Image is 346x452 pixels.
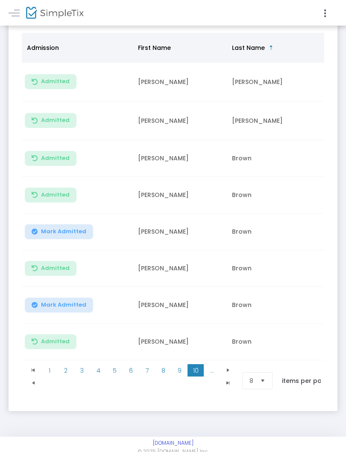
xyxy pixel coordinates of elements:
span: Go to the first page [30,367,37,374]
button: Admitted [25,74,76,89]
span: First Name [138,43,171,52]
div: Data table [22,33,324,360]
td: [PERSON_NAME] [133,287,227,324]
span: Page 7 [139,364,155,377]
span: Sortable [268,44,275,51]
td: [PERSON_NAME] [227,63,321,101]
td: [PERSON_NAME] [133,63,227,101]
span: Admitted [41,265,70,272]
span: Page 4 [90,364,106,377]
span: Go to the first page [25,364,41,377]
td: Brown [227,250,321,287]
span: Go to the previous page [30,380,37,386]
span: Page 6 [123,364,139,377]
span: 8 [249,377,253,385]
span: Admitted [41,338,70,345]
td: [PERSON_NAME] [133,324,227,360]
span: Page 2 [58,364,74,377]
td: Brown [227,177,321,214]
td: [PERSON_NAME] [133,101,227,140]
td: [PERSON_NAME] [133,140,227,177]
span: Admitted [41,78,70,85]
span: Go to the next page [225,367,232,374]
span: Page 1 [41,364,58,377]
button: Admitted [25,334,76,349]
span: Admission [27,43,59,52]
a: [DOMAIN_NAME] [152,440,194,446]
td: [PERSON_NAME] [133,250,227,287]
button: Admitted [25,113,76,128]
span: Go to the next page [220,364,236,377]
span: Page 3 [74,364,90,377]
button: Mark Admitted [25,298,93,313]
td: Brown [227,287,321,324]
span: Admitted [41,155,70,162]
button: Select [257,373,269,389]
td: [PERSON_NAME] [227,101,321,140]
span: Go to the last page [220,377,236,389]
td: [PERSON_NAME] [133,177,227,214]
span: Last Name [232,43,265,52]
button: Mark Admitted [25,224,93,239]
span: Page 10 [188,364,204,377]
span: Mark Admitted [41,301,86,308]
span: Page 5 [106,364,123,377]
span: Go to the previous page [25,377,41,389]
span: Admitted [41,191,70,198]
button: Admitted [25,151,76,166]
span: Go to the last page [225,380,232,386]
button: Admitted [25,188,76,203]
label: items per page [282,377,330,385]
td: Brown [227,214,321,250]
td: [PERSON_NAME] [133,214,227,250]
span: Admitted [41,117,70,124]
span: Page 11 [204,364,220,377]
span: Mark Admitted [41,228,86,235]
td: Brown [227,324,321,360]
td: Brown [227,140,321,177]
span: Page 8 [155,364,171,377]
span: Page 9 [171,364,188,377]
button: Admitted [25,261,76,276]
